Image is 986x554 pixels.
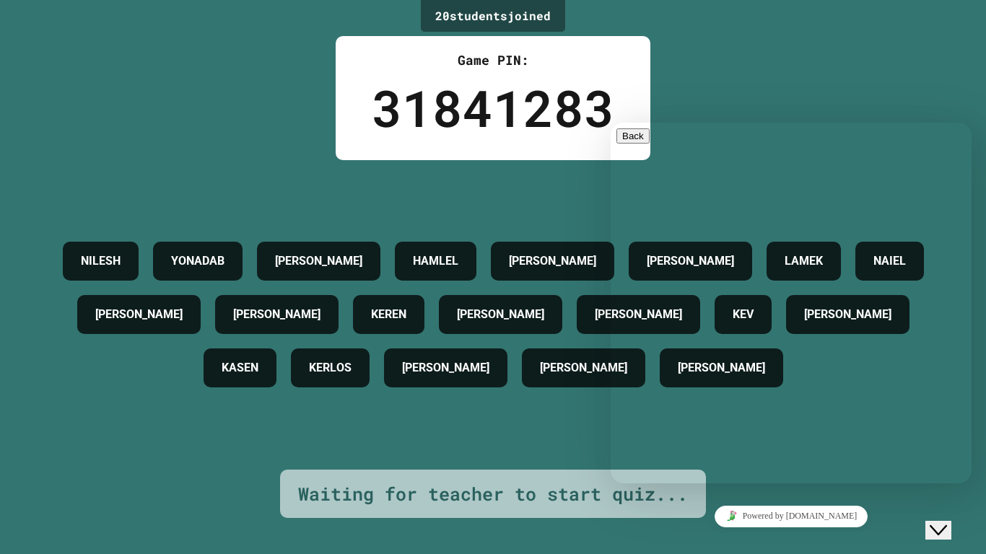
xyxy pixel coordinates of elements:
h4: KERLOS [309,359,352,377]
iframe: chat widget [925,496,972,540]
h4: NILESH [81,252,121,270]
iframe: chat widget [611,123,972,483]
h4: [PERSON_NAME] [595,306,682,323]
div: Game PIN: [372,50,614,70]
h4: [PERSON_NAME] [457,306,544,323]
div: 31841283 [372,70,614,146]
h4: HAMLEL [413,252,458,270]
h4: [PERSON_NAME] [402,359,489,377]
h4: YONADAB [171,252,224,270]
h4: [PERSON_NAME] [540,359,627,377]
h4: KASEN [222,359,258,377]
h4: [PERSON_NAME] [95,306,183,323]
h4: [PERSON_NAME] [275,252,362,270]
iframe: chat widget [611,500,972,532]
h4: KEREN [371,306,406,323]
h4: [PERSON_NAME] [509,252,596,270]
h4: [PERSON_NAME] [233,306,320,323]
div: Waiting for teacher to start quiz... [298,480,688,508]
